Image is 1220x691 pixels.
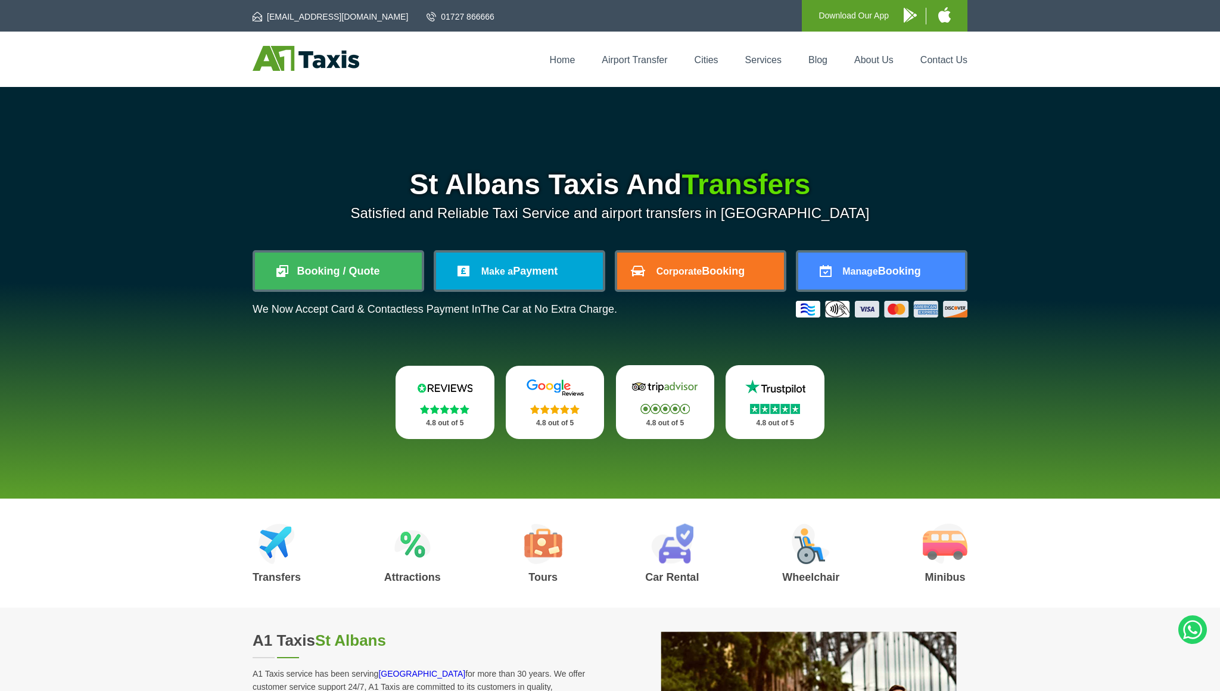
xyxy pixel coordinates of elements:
[396,366,494,439] a: Reviews.io Stars 4.8 out of 5
[904,8,917,23] img: A1 Taxis Android App
[253,631,596,650] h2: A1 Taxis
[253,303,617,316] p: We Now Accept Card & Contactless Payment In
[602,55,667,65] a: Airport Transfer
[656,266,702,276] span: Corporate
[524,524,562,564] img: Tours
[530,404,580,414] img: Stars
[253,170,967,199] h1: St Albans Taxis And
[854,55,894,65] a: About Us
[798,253,965,290] a: ManageBooking
[651,524,693,564] img: Car Rental
[739,378,811,396] img: Trustpilot
[695,55,718,65] a: Cities
[923,572,967,583] h3: Minibus
[519,379,591,397] img: Google
[808,55,827,65] a: Blog
[378,669,465,678] a: [GEOGRAPHIC_DATA]
[782,572,839,583] h3: Wheelchair
[938,7,951,23] img: A1 Taxis iPhone App
[745,55,782,65] a: Services
[640,404,690,414] img: Stars
[681,169,810,200] span: Transfers
[550,55,575,65] a: Home
[920,55,967,65] a: Contact Us
[253,205,967,222] p: Satisfied and Reliable Taxi Service and airport transfers in [GEOGRAPHIC_DATA]
[519,416,592,431] p: 4.8 out of 5
[739,416,811,431] p: 4.8 out of 5
[315,631,386,649] span: St Albans
[394,524,431,564] img: Attractions
[792,524,830,564] img: Wheelchair
[750,404,800,414] img: Stars
[629,416,702,431] p: 4.8 out of 5
[842,266,878,276] span: Manage
[506,366,605,439] a: Google Stars 4.8 out of 5
[923,524,967,564] img: Minibus
[616,365,715,439] a: Tripadvisor Stars 4.8 out of 5
[645,572,699,583] h3: Car Rental
[796,301,967,318] img: Credit And Debit Cards
[818,8,889,23] p: Download Our App
[409,379,481,397] img: Reviews.io
[617,253,784,290] a: CorporateBooking
[253,46,359,71] img: A1 Taxis St Albans LTD
[409,416,481,431] p: 4.8 out of 5
[259,524,295,564] img: Airport Transfers
[253,572,301,583] h3: Transfers
[481,303,617,315] span: The Car at No Extra Charge.
[253,11,408,23] a: [EMAIL_ADDRESS][DOMAIN_NAME]
[384,572,441,583] h3: Attractions
[427,11,494,23] a: 01727 866666
[726,365,824,439] a: Trustpilot Stars 4.8 out of 5
[436,253,603,290] a: Make aPayment
[420,404,469,414] img: Stars
[629,378,701,396] img: Tripadvisor
[524,572,562,583] h3: Tours
[481,266,513,276] span: Make a
[255,253,422,290] a: Booking / Quote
